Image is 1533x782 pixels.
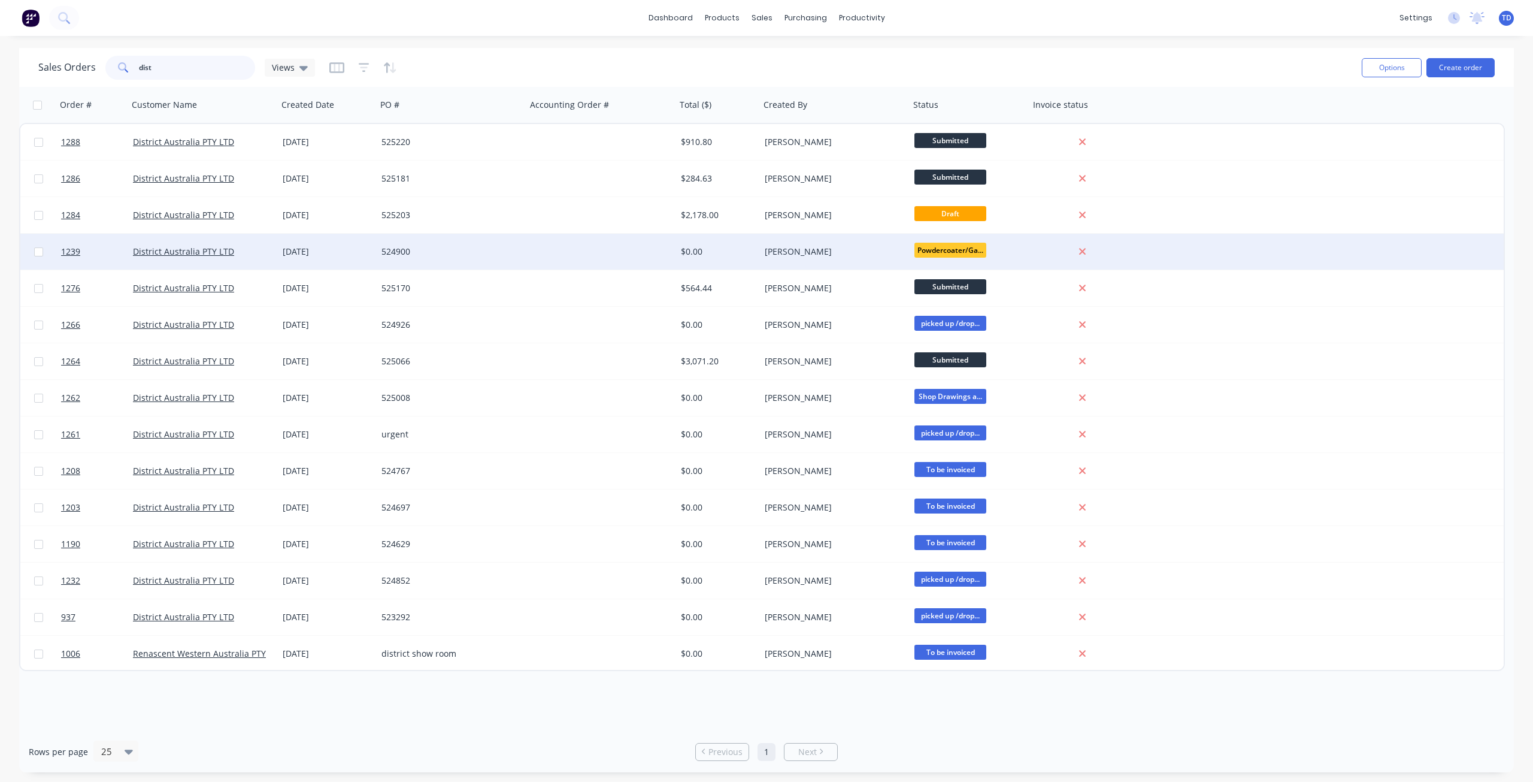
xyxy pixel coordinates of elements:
[798,746,817,758] span: Next
[283,282,372,294] div: [DATE]
[765,209,898,221] div: [PERSON_NAME]
[61,648,80,660] span: 1006
[681,136,752,148] div: $910.80
[765,319,898,331] div: [PERSON_NAME]
[696,746,749,758] a: Previous page
[765,538,898,550] div: [PERSON_NAME]
[381,209,514,221] div: 525203
[133,319,234,330] a: District Australia PTY LTD
[681,575,752,587] div: $0.00
[61,465,80,477] span: 1208
[61,526,133,562] a: 1190
[1426,58,1495,77] button: Create order
[283,355,372,367] div: [DATE]
[61,563,133,599] a: 1232
[764,99,807,111] div: Created By
[133,136,234,147] a: District Australia PTY LTD
[61,209,80,221] span: 1284
[681,355,752,367] div: $3,071.20
[914,279,986,294] span: Submitted
[283,428,372,440] div: [DATE]
[283,538,372,550] div: [DATE]
[1033,99,1088,111] div: Invoice status
[133,538,234,549] a: District Australia PTY LTD
[681,319,752,331] div: $0.00
[61,246,80,258] span: 1239
[281,99,334,111] div: Created Date
[708,746,743,758] span: Previous
[283,173,372,185] div: [DATE]
[61,599,133,635] a: 937
[133,465,234,476] a: District Australia PTY LTD
[680,99,711,111] div: Total ($)
[61,173,80,185] span: 1286
[914,316,986,331] span: picked up /drop...
[61,453,133,489] a: 1208
[833,9,891,27] div: productivity
[914,572,986,587] span: picked up /drop...
[61,343,133,379] a: 1264
[381,246,514,258] div: 524900
[758,743,775,761] a: Page 1 is your current page
[765,575,898,587] div: [PERSON_NAME]
[914,170,986,185] span: Submitted
[61,282,80,294] span: 1276
[381,465,514,477] div: 524767
[381,136,514,148] div: 525220
[681,465,752,477] div: $0.00
[381,538,514,550] div: 524629
[681,246,752,258] div: $0.00
[38,62,96,73] h1: Sales Orders
[765,392,898,404] div: [PERSON_NAME]
[765,648,898,660] div: [PERSON_NAME]
[61,416,133,452] a: 1261
[381,173,514,185] div: 525181
[914,389,986,404] span: Shop Drawings a...
[61,161,133,197] a: 1286
[22,9,40,27] img: Factory
[283,611,372,623] div: [DATE]
[61,197,133,233] a: 1284
[381,611,514,623] div: 523292
[61,538,80,550] span: 1190
[61,307,133,343] a: 1266
[61,234,133,270] a: 1239
[283,575,372,587] div: [DATE]
[133,355,234,367] a: District Australia PTY LTD
[914,206,986,221] span: Draft
[690,743,843,761] ul: Pagination
[914,608,986,623] span: picked up /drop...
[1393,9,1438,27] div: settings
[61,611,75,623] span: 937
[681,392,752,404] div: $0.00
[643,9,699,27] a: dashboard
[914,462,986,477] span: To be invoiced
[765,611,898,623] div: [PERSON_NAME]
[283,392,372,404] div: [DATE]
[29,746,88,758] span: Rows per page
[283,246,372,258] div: [DATE]
[765,465,898,477] div: [PERSON_NAME]
[681,282,752,294] div: $564.44
[778,9,833,27] div: purchasing
[133,575,234,586] a: District Australia PTY LTD
[61,490,133,526] a: 1203
[283,136,372,148] div: [DATE]
[283,502,372,514] div: [DATE]
[914,499,986,514] span: To be invoiced
[681,428,752,440] div: $0.00
[61,270,133,306] a: 1276
[61,319,80,331] span: 1266
[283,648,372,660] div: [DATE]
[61,392,80,404] span: 1262
[765,502,898,514] div: [PERSON_NAME]
[914,645,986,660] span: To be invoiced
[765,136,898,148] div: [PERSON_NAME]
[681,538,752,550] div: $0.00
[765,173,898,185] div: [PERSON_NAME]
[381,355,514,367] div: 525066
[380,99,399,111] div: PO #
[381,282,514,294] div: 525170
[381,392,514,404] div: 525008
[1362,58,1422,77] button: Options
